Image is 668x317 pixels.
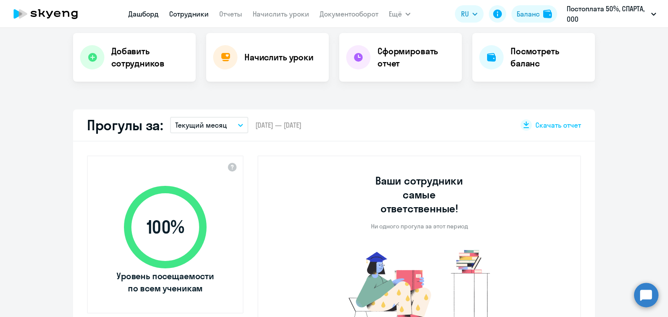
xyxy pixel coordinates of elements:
[111,45,189,69] h4: Добавить сотрудников
[567,3,648,24] p: Постоплата 50%, СПАРТА, ООО
[320,10,378,18] a: Документооборот
[115,217,215,238] span: 100 %
[511,5,557,23] button: Балансbalance
[244,51,314,63] h4: Начислить уроки
[115,270,215,294] span: Уровень посещаемости по всем ученикам
[511,45,588,69] h4: Посмотреть баланс
[253,10,309,18] a: Начислить уроки
[371,222,468,230] p: Ни одного прогула за этот период
[455,5,484,23] button: RU
[377,45,455,69] h4: Сформировать отчет
[562,3,661,24] button: Постоплата 50%, СПАРТА, ООО
[87,116,163,134] h2: Прогулы за:
[255,120,301,130] span: [DATE] — [DATE]
[535,120,581,130] span: Скачать отчет
[169,10,209,18] a: Сотрудники
[219,10,242,18] a: Отчеты
[461,9,469,19] span: RU
[517,9,540,19] div: Баланс
[389,9,402,19] span: Ещё
[543,10,552,18] img: balance
[389,5,411,23] button: Ещё
[364,174,475,215] h3: Ваши сотрудники самые ответственные!
[170,117,248,133] button: Текущий месяц
[128,10,159,18] a: Дашборд
[175,120,227,130] p: Текущий месяц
